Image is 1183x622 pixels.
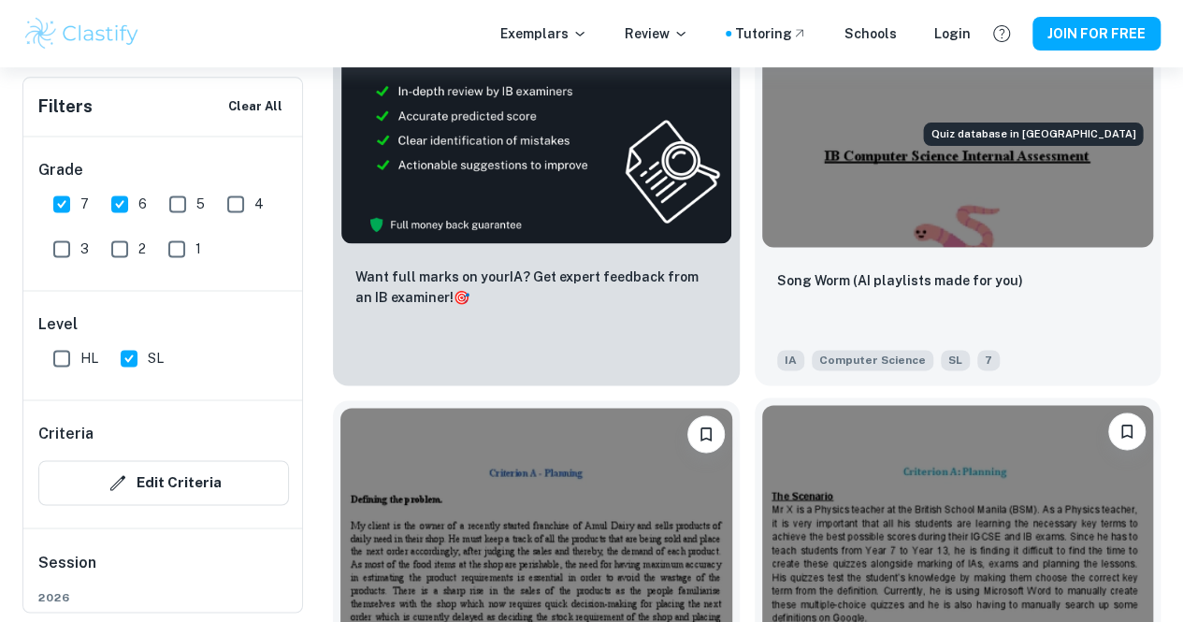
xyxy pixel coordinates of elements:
[500,23,587,44] p: Exemplars
[923,123,1143,146] div: Quiz database in [GEOGRAPHIC_DATA]
[38,159,289,181] h6: Grade
[254,194,264,214] span: 4
[38,551,289,588] h6: Session
[38,588,289,605] span: 2026
[138,194,147,214] span: 6
[80,239,89,259] span: 3
[941,350,970,370] span: SL
[224,93,287,121] button: Clear All
[195,239,201,259] span: 1
[80,194,89,214] span: 7
[986,18,1017,50] button: Help and Feedback
[38,423,94,445] h6: Criteria
[777,350,804,370] span: IA
[38,94,93,120] h6: Filters
[38,460,289,505] button: Edit Criteria
[38,313,289,336] h6: Level
[812,350,933,370] span: Computer Science
[1032,17,1161,51] button: JOIN FOR FREE
[454,290,469,305] span: 🎯
[934,23,971,44] a: Login
[80,348,98,369] span: HL
[625,23,688,44] p: Review
[22,15,141,52] img: Clastify logo
[355,267,717,308] p: Want full marks on your IA ? Get expert feedback from an IB examiner!
[844,23,897,44] a: Schools
[977,350,1000,370] span: 7
[687,415,725,453] button: Please log in to bookmark exemplars
[1108,412,1146,450] button: Please log in to bookmark exemplars
[148,348,164,369] span: SL
[138,239,146,259] span: 2
[777,270,1023,291] p: Song Worm (AI playlists made for you)
[196,194,205,214] span: 5
[735,23,807,44] a: Tutoring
